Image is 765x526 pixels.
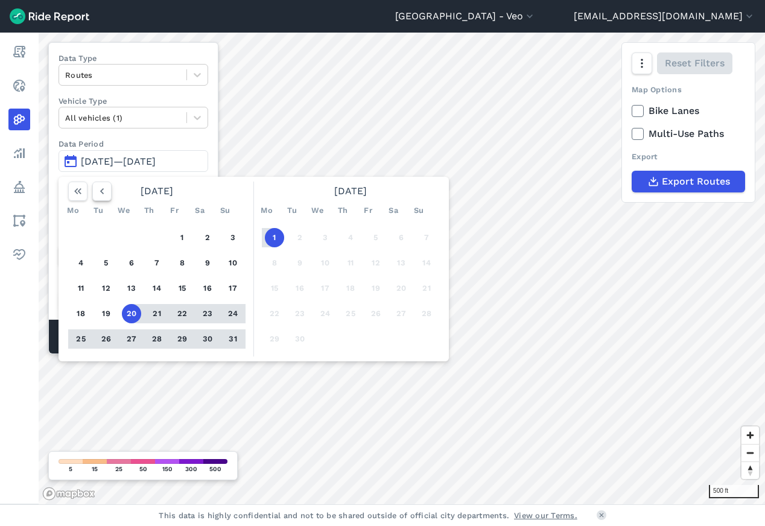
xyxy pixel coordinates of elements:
button: 11 [341,253,360,273]
div: We [308,201,327,220]
button: 8 [173,253,192,273]
button: 28 [147,329,167,349]
button: 15 [173,279,192,298]
div: Su [215,201,235,220]
button: 16 [290,279,309,298]
button: Export Routes [632,171,745,192]
button: 20 [392,279,411,298]
a: View our Terms. [514,510,577,521]
button: 28 [417,304,436,323]
a: Heatmaps [8,109,30,130]
button: [GEOGRAPHIC_DATA] - Veo [395,9,536,24]
div: Su [409,201,428,220]
button: 3 [223,228,243,247]
button: 11 [71,279,90,298]
button: 2 [198,228,217,247]
button: 12 [366,253,386,273]
label: Data Period [59,138,208,150]
div: Mo [63,201,83,220]
span: Reset Filters [665,56,725,71]
div: 500 ft [709,485,759,498]
button: 2 [290,228,309,247]
button: 13 [392,253,411,273]
button: 25 [71,329,90,349]
span: Export Routes [662,174,730,189]
div: Th [333,201,352,220]
button: 4 [71,253,90,273]
button: [EMAIL_ADDRESS][DOMAIN_NAME] [574,9,755,24]
button: 24 [316,304,335,323]
button: 6 [392,228,411,247]
button: 29 [173,329,192,349]
button: 1 [265,228,284,247]
button: Reset Filters [657,52,732,74]
div: Map Options [632,84,745,95]
button: 25 [341,304,360,323]
button: 29 [265,329,284,349]
label: Multi-Use Paths [632,127,745,141]
div: Fr [358,201,378,220]
label: Vehicle Type [59,95,208,107]
button: 30 [198,329,217,349]
button: 9 [198,253,217,273]
a: Mapbox logo [42,487,95,501]
div: Tu [89,201,108,220]
button: 31 [223,329,243,349]
button: 30 [290,329,309,349]
div: Sa [384,201,403,220]
span: [DATE]—[DATE] [81,156,156,167]
a: Report [8,41,30,63]
button: 22 [173,304,192,323]
button: Reset bearing to north [741,461,759,479]
button: 18 [341,279,360,298]
button: 12 [97,279,116,298]
button: 21 [147,304,167,323]
div: Export [632,151,745,162]
button: 16 [198,279,217,298]
button: 23 [290,304,309,323]
a: Policy [8,176,30,198]
button: 9 [290,253,309,273]
button: 20 [122,304,141,323]
label: Bike Lanes [632,104,745,118]
canvas: Map [39,33,765,504]
button: 21 [417,279,436,298]
button: Zoom in [741,426,759,444]
button: 22 [265,304,284,323]
div: Sa [190,201,209,220]
button: 17 [316,279,335,298]
a: Health [8,244,30,265]
button: 26 [366,304,386,323]
div: Mo [257,201,276,220]
button: 23 [198,304,217,323]
button: 17 [223,279,243,298]
button: 15 [265,279,284,298]
button: 27 [122,329,141,349]
button: Zoom out [741,444,759,461]
label: Data Type [59,52,208,64]
button: 19 [97,304,116,323]
button: 18 [71,304,90,323]
button: 1 [173,228,192,247]
button: 8 [265,253,284,273]
a: Realtime [8,75,30,97]
button: 10 [223,253,243,273]
div: [DATE] [257,182,444,201]
div: [DATE] [63,182,250,201]
button: 10 [316,253,335,273]
button: 7 [147,253,167,273]
div: We [114,201,133,220]
button: 24 [223,304,243,323]
button: 4 [341,228,360,247]
button: 7 [417,228,436,247]
button: 19 [366,279,386,298]
img: Ride Report [10,8,89,24]
button: 5 [366,228,386,247]
button: 6 [122,253,141,273]
button: 3 [316,228,335,247]
button: 14 [417,253,436,273]
div: Th [139,201,159,220]
button: 13 [122,279,141,298]
button: 14 [147,279,167,298]
a: Analyze [8,142,30,164]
